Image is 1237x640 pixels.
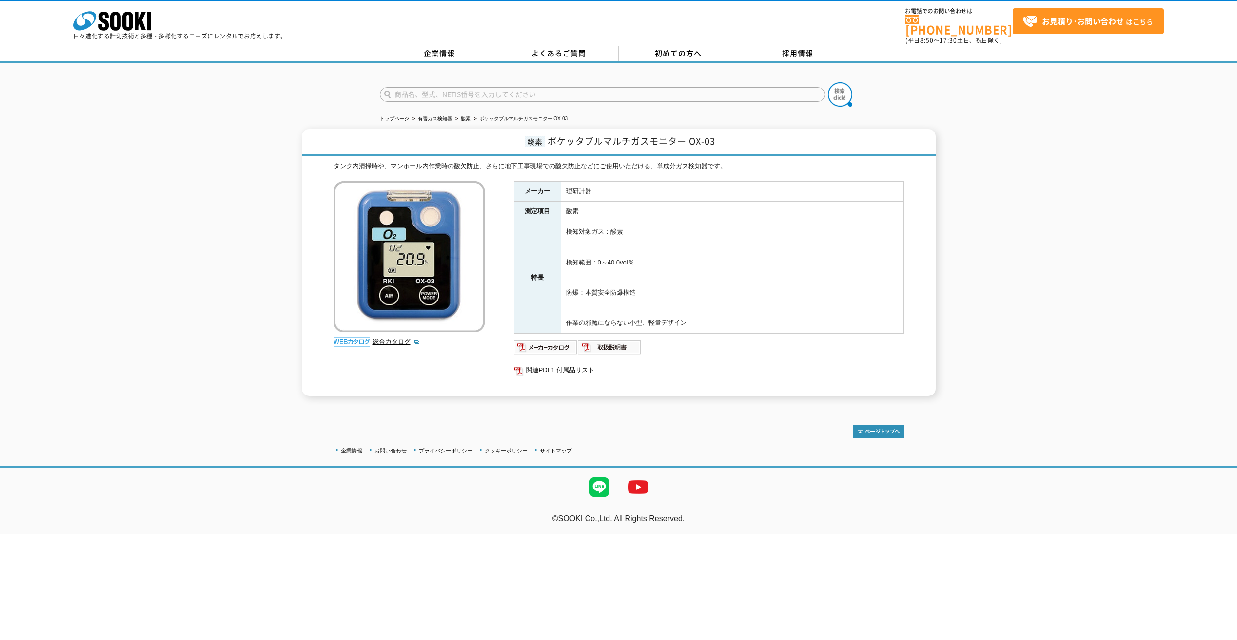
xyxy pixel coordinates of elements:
[561,222,903,334] td: 検知対象ガス：酸素 検知範囲：0～40.0vol％ 防爆：本質安全防爆構造 作業の邪魔にならない小型、軽量デザイン
[380,87,825,102] input: 商品名、型式、NETIS番号を入力してください
[485,448,528,453] a: クッキーポリシー
[380,46,499,61] a: 企業情報
[514,364,904,376] a: 関連PDF1 付属品リスト
[905,36,1002,45] span: (平日 ～ 土日、祝日除く)
[853,425,904,438] img: トップページへ
[905,15,1013,35] a: [PHONE_NUMBER]
[619,46,738,61] a: 初めての方へ
[1199,525,1237,533] a: テストMail
[334,181,485,332] img: ポケッタブルマルチガスモニター OX-03
[619,468,658,507] img: YouTube
[380,116,409,121] a: トップページ
[525,136,545,147] span: 酸素
[514,346,578,353] a: メーカーカタログ
[514,339,578,355] img: メーカーカタログ
[1022,14,1153,29] span: はこちら
[341,448,362,453] a: 企業情報
[514,222,561,334] th: 特長
[561,202,903,222] td: 酸素
[561,181,903,202] td: 理研計器
[578,339,642,355] img: 取扱説明書
[461,116,471,121] a: 酸素
[374,448,407,453] a: お問い合わせ
[548,134,715,148] span: ポケッタブルマルチガスモニター OX-03
[499,46,619,61] a: よくあるご質問
[334,337,370,347] img: webカタログ
[905,8,1013,14] span: お電話でのお問い合わせは
[540,448,572,453] a: サイトマップ
[373,338,420,345] a: 総合カタログ
[514,181,561,202] th: メーカー
[514,202,561,222] th: 測定項目
[73,33,287,39] p: 日々進化する計測技術と多種・多様化するニーズにレンタルでお応えします。
[828,82,852,107] img: btn_search.png
[334,161,904,171] div: タンク内清掃時や、マンホール内作業時の酸欠防止、さらに地下工事現場での酸欠防止などにご使用いただける、単成分ガス検知器です。
[418,116,452,121] a: 有害ガス検知器
[920,36,934,45] span: 8:50
[578,346,642,353] a: 取扱説明書
[940,36,957,45] span: 17:30
[1042,15,1124,27] strong: お見積り･お問い合わせ
[472,114,568,124] li: ポケッタブルマルチガスモニター OX-03
[580,468,619,507] img: LINE
[738,46,858,61] a: 採用情報
[655,48,702,58] span: 初めての方へ
[1013,8,1164,34] a: お見積り･お問い合わせはこちら
[419,448,472,453] a: プライバシーポリシー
